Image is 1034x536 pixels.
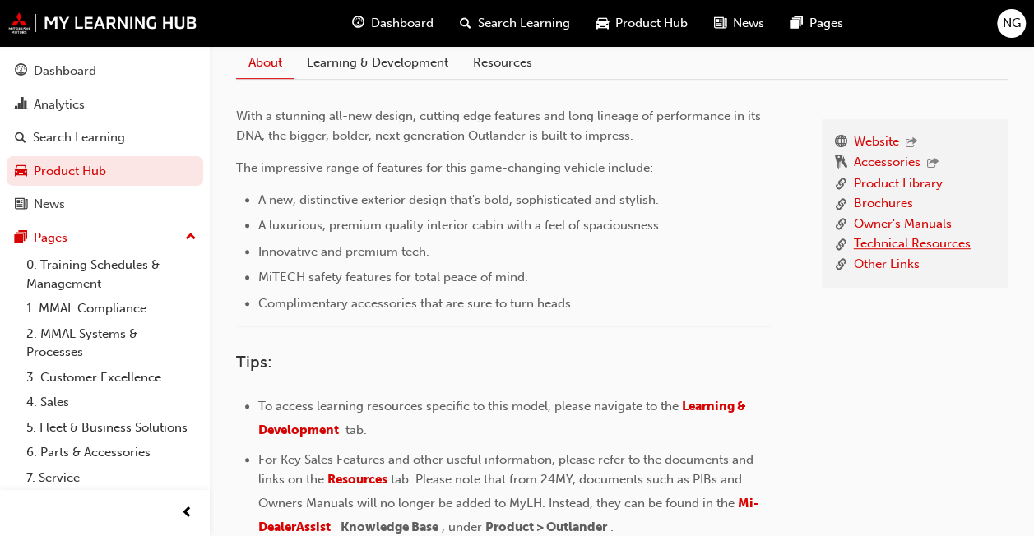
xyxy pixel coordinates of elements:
[7,53,203,223] button: DashboardAnalyticsSearch LearningProduct HubNews
[835,174,847,195] span: link-icon
[927,157,939,171] span: outbound-icon
[1003,14,1021,33] span: NG
[7,90,203,120] a: Analytics
[258,399,679,414] span: To access learning resources specific to this model, please navigate to the
[294,47,461,78] a: Learning & Development
[258,192,659,207] span: A new, distinctive exterior design that's bold, sophisticated and stylish.
[181,503,193,524] span: prev-icon
[854,234,971,255] a: Technical Resources
[8,12,197,34] img: mmal
[854,194,913,215] a: Brochures
[733,14,764,33] span: News
[906,136,917,150] span: outbound-icon
[371,14,434,33] span: Dashboard
[7,223,203,253] button: Pages
[34,195,65,214] div: News
[345,423,367,437] span: tab.
[7,122,203,153] a: Search Learning
[7,56,203,86] a: Dashboard
[485,520,607,534] span: Product > Outlander
[835,194,847,215] span: link-icon
[835,234,847,255] span: link-icon
[7,156,203,187] a: Product Hub
[835,215,847,235] span: link-icon
[34,229,67,247] div: Pages
[339,7,447,40] a: guage-iconDashboard
[15,197,27,212] span: news-icon
[15,64,27,79] span: guage-icon
[15,131,26,146] span: search-icon
[15,231,27,246] span: pages-icon
[791,13,803,34] span: pages-icon
[236,160,653,175] span: The impressive range of features for this game-changing vehicle include:
[854,174,943,195] a: Product Library
[20,296,203,321] a: 1. MMAL Compliance
[714,13,726,34] span: news-icon
[236,109,764,143] span: With a stunning all-new design, cutting edge features and long lineage of performance in its DNA,...
[835,255,847,275] span: link-icon
[258,270,528,284] span: MiTECH safety features for total peace of mind.
[777,7,856,40] a: pages-iconPages
[34,95,85,114] div: Analytics
[835,132,847,154] span: www-icon
[442,520,482,534] span: , under
[258,452,757,487] span: For Key Sales Features and other useful information, please refer to the documents and links on the
[236,353,272,372] span: Tips:
[583,7,701,40] a: car-iconProduct Hub
[34,62,96,81] div: Dashboard
[258,472,745,511] span: tab. Please note that from 24MY, documents such as PIBs and Owners Manuals will no longer be adde...
[701,7,777,40] a: news-iconNews
[258,296,574,311] span: Complimentary accessories that are sure to turn heads.
[185,227,197,248] span: up-icon
[258,399,749,437] a: Learning & Development
[854,215,952,235] a: Owner's Manuals
[341,520,438,534] span: Knowledge Base
[33,128,125,147] div: Search Learning
[835,153,847,174] span: keys-icon
[461,47,545,78] a: Resources
[596,13,609,34] span: car-icon
[20,415,203,441] a: 5. Fleet & Business Solutions
[447,7,583,40] a: search-iconSearch Learning
[20,465,203,491] a: 7. Service
[854,255,920,275] a: Other Links
[258,244,429,259] span: Innovative and premium tech.
[20,252,203,296] a: 0. Training Schedules & Management
[610,520,614,534] span: .
[854,153,920,174] a: Accessories
[615,14,688,33] span: Product Hub
[327,472,387,487] a: Resources
[478,14,570,33] span: Search Learning
[236,47,294,79] a: About
[7,189,203,219] a: News
[854,132,899,154] a: Website
[460,13,471,34] span: search-icon
[352,13,364,34] span: guage-icon
[20,390,203,415] a: 4. Sales
[20,321,203,365] a: 2. MMAL Systems & Processes
[258,218,662,233] span: A luxurious, premium quality interior cabin with a feel of spaciousness.
[809,14,843,33] span: Pages
[20,440,203,465] a: 6. Parts & Accessories
[15,164,27,179] span: car-icon
[997,9,1026,38] button: NG
[15,98,27,113] span: chart-icon
[20,365,203,390] a: 3. Customer Excellence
